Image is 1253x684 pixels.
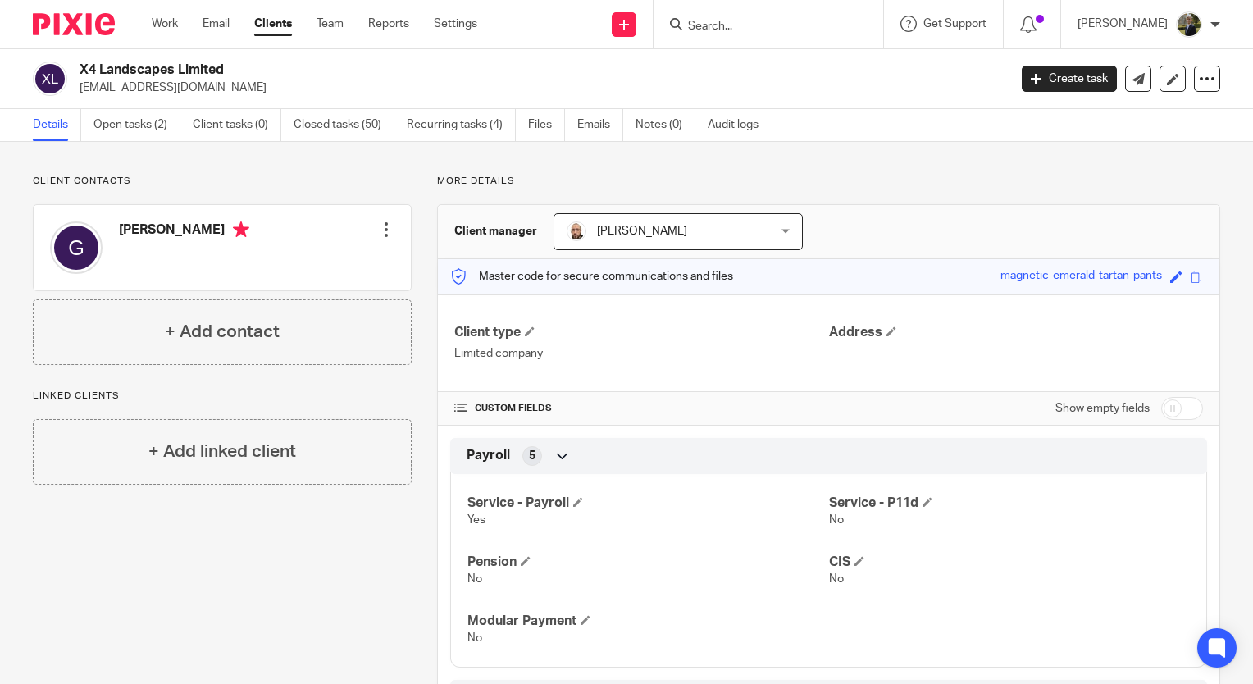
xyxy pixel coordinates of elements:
img: Pixie [33,13,115,35]
p: More details [437,175,1220,188]
img: svg%3E [33,62,67,96]
h3: Client manager [454,223,537,239]
p: Client contacts [33,175,412,188]
h4: Client type [454,324,828,341]
p: Linked clients [33,390,412,403]
a: Create task [1022,66,1117,92]
a: Details [33,109,81,141]
h4: [PERSON_NAME] [119,221,249,242]
span: Yes [467,514,485,526]
a: Settings [434,16,477,32]
a: Closed tasks (50) [294,109,394,141]
h4: Service - P11d [829,495,1190,512]
img: ACCOUNTING4EVERYTHING-9.jpg [1176,11,1202,38]
a: Notes (0) [636,109,695,141]
p: [PERSON_NAME] [1078,16,1168,32]
img: Daryl.jpg [567,221,586,241]
h4: Pension [467,554,828,571]
a: Client tasks (0) [193,109,281,141]
p: Limited company [454,345,828,362]
i: Primary [233,221,249,238]
h4: + Add contact [165,319,280,344]
h4: CUSTOM FIELDS [454,402,828,415]
a: Team [317,16,344,32]
span: 5 [529,448,535,464]
h4: + Add linked client [148,439,296,464]
a: Reports [368,16,409,32]
a: Email [203,16,230,32]
span: No [829,573,844,585]
span: Get Support [923,18,986,30]
a: Emails [577,109,623,141]
input: Search [686,20,834,34]
h4: Modular Payment [467,613,828,630]
a: Open tasks (2) [93,109,180,141]
p: [EMAIL_ADDRESS][DOMAIN_NAME] [80,80,997,96]
span: [PERSON_NAME] [597,226,687,237]
span: No [467,573,482,585]
img: svg%3E [50,221,103,274]
p: Master code for secure communications and files [450,268,733,285]
span: No [467,632,482,644]
a: Recurring tasks (4) [407,109,516,141]
h4: Address [829,324,1203,341]
h2: X4 Landscapes Limited [80,62,813,79]
a: Clients [254,16,292,32]
h4: CIS [829,554,1190,571]
h4: Service - Payroll [467,495,828,512]
label: Show empty fields [1055,400,1150,417]
a: Audit logs [708,109,771,141]
a: Work [152,16,178,32]
span: No [829,514,844,526]
span: Payroll [467,447,510,464]
a: Files [528,109,565,141]
div: magnetic-emerald-tartan-pants [1000,267,1162,286]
